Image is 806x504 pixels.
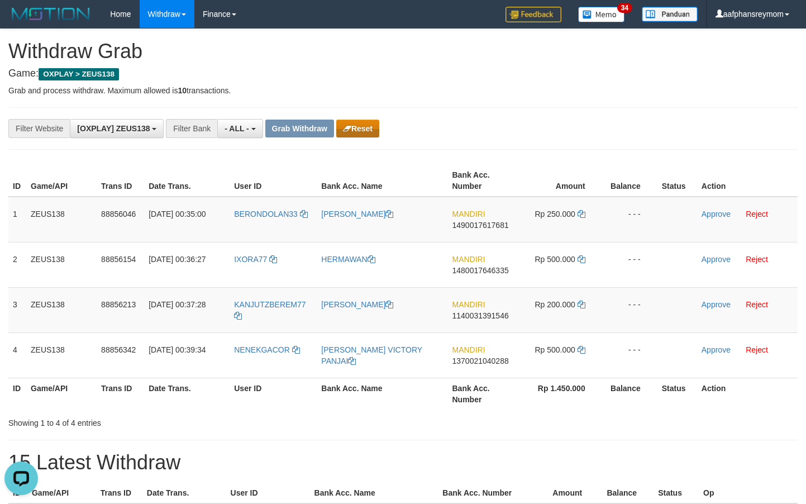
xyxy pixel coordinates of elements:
[602,287,657,332] td: - - -
[654,483,699,503] th: Status
[452,210,485,218] span: MANDIRI
[226,483,310,503] th: User ID
[602,332,657,378] td: - - -
[702,300,731,309] a: Approve
[448,378,519,410] th: Bank Acc. Number
[8,68,798,79] h4: Game:
[234,255,277,264] a: IXORA77
[265,120,334,137] button: Grab Withdraw
[26,197,97,243] td: ZEUS138
[8,413,327,429] div: Showing 1 to 4 of 4 entries
[26,165,97,197] th: Game/API
[8,197,26,243] td: 1
[310,483,438,503] th: Bank Acc. Name
[26,378,97,410] th: Game/API
[535,210,575,218] span: Rp 250.000
[234,345,299,354] a: NENEKGACOR
[217,119,263,138] button: - ALL -
[27,483,96,503] th: Game/API
[8,242,26,287] td: 2
[535,300,575,309] span: Rp 200.000
[101,345,136,354] span: 88856342
[234,300,306,320] a: KANJUTZBEREM77
[234,345,290,354] span: NENEKGACOR
[144,378,230,410] th: Date Trans.
[452,221,509,230] span: Copy 1490017617681 to clipboard
[8,85,798,96] p: Grab and process withdraw. Maximum allowed is transactions.
[519,378,602,410] th: Rp 1.450.000
[438,483,517,503] th: Bank Acc. Number
[642,7,698,22] img: panduan.png
[77,124,150,133] span: [OXPLAY] ZEUS138
[452,255,485,264] span: MANDIRI
[166,119,217,138] div: Filter Bank
[97,165,144,197] th: Trans ID
[234,255,267,264] span: IXORA77
[149,300,206,309] span: [DATE] 00:37:28
[657,378,697,410] th: Status
[452,300,485,309] span: MANDIRI
[746,210,768,218] a: Reject
[602,197,657,243] td: - - -
[702,345,731,354] a: Approve
[602,242,657,287] td: - - -
[144,165,230,197] th: Date Trans.
[230,378,317,410] th: User ID
[234,210,298,218] span: BERONDOLAN33
[96,483,142,503] th: Trans ID
[26,332,97,378] td: ZEUS138
[578,345,585,354] a: Copy 500000 to clipboard
[149,255,206,264] span: [DATE] 00:36:27
[8,6,93,22] img: MOTION_logo.png
[26,287,97,332] td: ZEUS138
[617,3,632,13] span: 34
[149,345,206,354] span: [DATE] 00:39:34
[578,300,585,309] a: Copy 200000 to clipboard
[8,119,70,138] div: Filter Website
[697,165,798,197] th: Action
[746,255,768,264] a: Reject
[8,165,26,197] th: ID
[578,255,585,264] a: Copy 500000 to clipboard
[8,451,798,474] h1: 15 Latest Withdraw
[535,345,575,354] span: Rp 500.000
[101,210,136,218] span: 88856046
[452,311,509,320] span: Copy 1140031391546 to clipboard
[101,300,136,309] span: 88856213
[321,255,375,264] a: HERMAWAN
[517,483,599,503] th: Amount
[230,165,317,197] th: User ID
[452,356,509,365] span: Copy 1370021040288 to clipboard
[452,266,509,275] span: Copy 1480017646335 to clipboard
[657,165,697,197] th: Status
[4,4,38,38] button: Open LiveChat chat widget
[97,378,144,410] th: Trans ID
[578,7,625,22] img: Button%20Memo.svg
[321,345,422,365] a: [PERSON_NAME] VICTORY PANJAI
[8,378,26,410] th: ID
[39,68,119,80] span: OXPLAY > ZEUS138
[519,165,602,197] th: Amount
[26,242,97,287] td: ZEUS138
[8,40,798,63] h1: Withdraw Grab
[142,483,226,503] th: Date Trans.
[697,378,798,410] th: Action
[225,124,249,133] span: - ALL -
[702,210,731,218] a: Approve
[535,255,575,264] span: Rp 500.000
[336,120,379,137] button: Reset
[602,165,657,197] th: Balance
[746,300,768,309] a: Reject
[149,210,206,218] span: [DATE] 00:35:00
[317,378,447,410] th: Bank Acc. Name
[452,345,485,354] span: MANDIRI
[599,483,654,503] th: Balance
[746,345,768,354] a: Reject
[602,378,657,410] th: Balance
[8,332,26,378] td: 4
[8,287,26,332] td: 3
[101,255,136,264] span: 88856154
[317,165,447,197] th: Bank Acc. Name
[699,483,798,503] th: Op
[505,7,561,22] img: Feedback.jpg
